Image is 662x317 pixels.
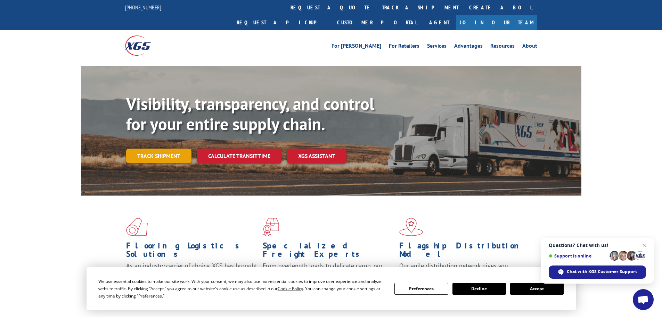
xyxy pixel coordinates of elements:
img: xgs-icon-focused-on-flooring-red [263,218,279,236]
a: About [522,43,537,51]
a: For [PERSON_NAME] [332,43,381,51]
div: Open chat [633,289,654,310]
a: Calculate transit time [197,149,281,164]
span: Cookie Policy [278,286,303,292]
b: Visibility, transparency, and control for your entire supply chain. [126,93,374,135]
span: As an industry carrier of choice, XGS has brought innovation and dedication to flooring logistics... [126,262,257,286]
a: Customer Portal [332,15,422,30]
a: XGS ASSISTANT [287,149,346,164]
a: For Retailers [389,43,419,51]
button: Preferences [394,283,448,295]
p: From overlength loads to delicate cargo, our experienced staff knows the best way to move your fr... [263,262,394,293]
a: Join Our Team [456,15,537,30]
a: Agent [422,15,456,30]
img: xgs-icon-total-supply-chain-intelligence-red [126,218,148,236]
img: xgs-icon-flagship-distribution-model-red [399,218,423,236]
h1: Specialized Freight Experts [263,241,394,262]
span: Our agile distribution network gives you nationwide inventory management on demand. [399,262,527,278]
a: Services [427,43,447,51]
a: Request a pickup [231,15,332,30]
a: Resources [490,43,515,51]
button: Decline [452,283,506,295]
div: Chat with XGS Customer Support [549,266,646,279]
a: [PHONE_NUMBER] [125,4,161,11]
a: Track shipment [126,149,191,163]
button: Accept [510,283,564,295]
span: Close chat [640,241,648,249]
a: Advantages [454,43,483,51]
h1: Flagship Distribution Model [399,241,531,262]
div: We use essential cookies to make our site work. With your consent, we may also use non-essential ... [98,278,386,300]
h1: Flooring Logistics Solutions [126,241,258,262]
span: Questions? Chat with us! [549,243,646,248]
span: Preferences [138,293,162,299]
div: Cookie Consent Prompt [87,267,576,310]
span: Support is online [549,253,607,259]
span: Chat with XGS Customer Support [567,269,637,275]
